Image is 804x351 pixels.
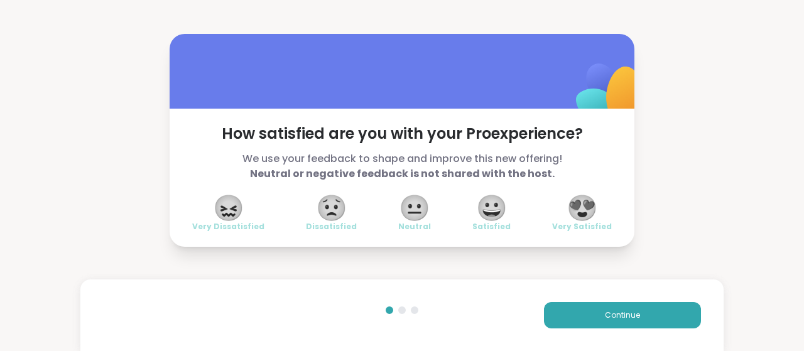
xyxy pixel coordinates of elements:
[544,302,701,328] button: Continue
[567,197,598,219] span: 😍
[192,124,612,144] span: How satisfied are you with your Pro experience?
[605,310,640,321] span: Continue
[316,197,347,219] span: 😟
[399,197,430,219] span: 😐
[192,222,264,232] span: Very Dissatisfied
[213,197,244,219] span: 😖
[192,151,612,181] span: We use your feedback to shape and improve this new offering!
[250,166,555,181] b: Neutral or negative feedback is not shared with the host.
[476,197,508,219] span: 😀
[552,222,612,232] span: Very Satisfied
[546,31,671,156] img: ShareWell Logomark
[306,222,357,232] span: Dissatisfied
[398,222,431,232] span: Neutral
[472,222,511,232] span: Satisfied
